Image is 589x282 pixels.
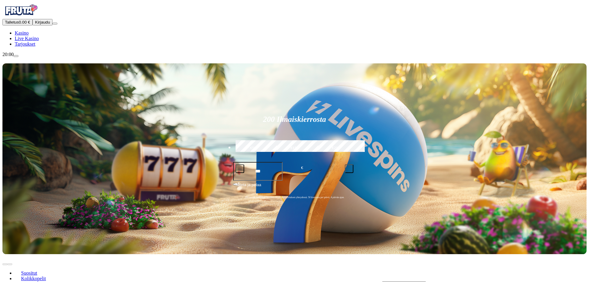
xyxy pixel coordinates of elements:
[301,165,303,171] span: €
[238,181,240,185] span: €
[15,41,35,47] a: Tarjoukset
[13,55,18,57] button: live-chat
[317,139,355,157] label: €250
[33,19,52,25] button: Kirjaudu
[2,2,587,47] nav: Primary
[2,2,39,18] img: Fruta
[2,52,13,57] span: 20:00
[15,30,29,36] a: Kasino
[19,20,30,24] span: 0.00 €
[2,263,7,265] button: prev slide
[345,164,353,173] button: plus icon
[2,30,587,47] nav: Main menu
[235,182,261,193] span: Talleta ja pelaa
[19,276,48,281] span: Kolikkopelit
[234,139,272,157] label: €50
[275,139,314,157] label: €150
[233,182,356,193] button: Talleta ja pelaa
[2,19,33,25] button: Talletusplus icon0.00 €
[15,269,44,278] a: Suositut
[15,36,39,41] a: Live Kasino
[7,263,12,265] button: next slide
[52,23,57,24] button: menu
[5,20,19,24] span: Talletus
[2,13,39,19] a: Fruta
[35,20,50,24] span: Kirjaudu
[19,270,40,276] span: Suositut
[236,164,244,173] button: minus icon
